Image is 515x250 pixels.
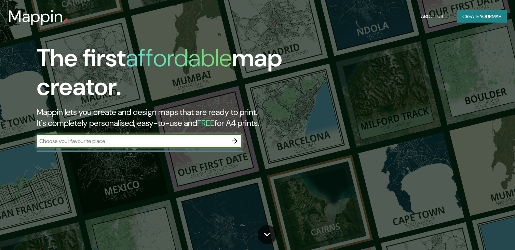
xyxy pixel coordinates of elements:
h2: Mappin lets you create and design maps that are ready to print. It's completely personalised, eas... [37,107,294,129]
button: Create yourmap [457,10,507,23]
h5: FREE [197,118,215,128]
input: Choose your favourite place [37,137,228,145]
h3: Mappin [8,7,63,26]
font: Create your map [462,12,501,21]
h1: affordable [126,42,232,74]
img: mappin-pin [63,18,69,23]
button: About Us [418,10,446,23]
font: About Us [421,12,443,21]
h1: The first map creator. [37,44,294,107]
